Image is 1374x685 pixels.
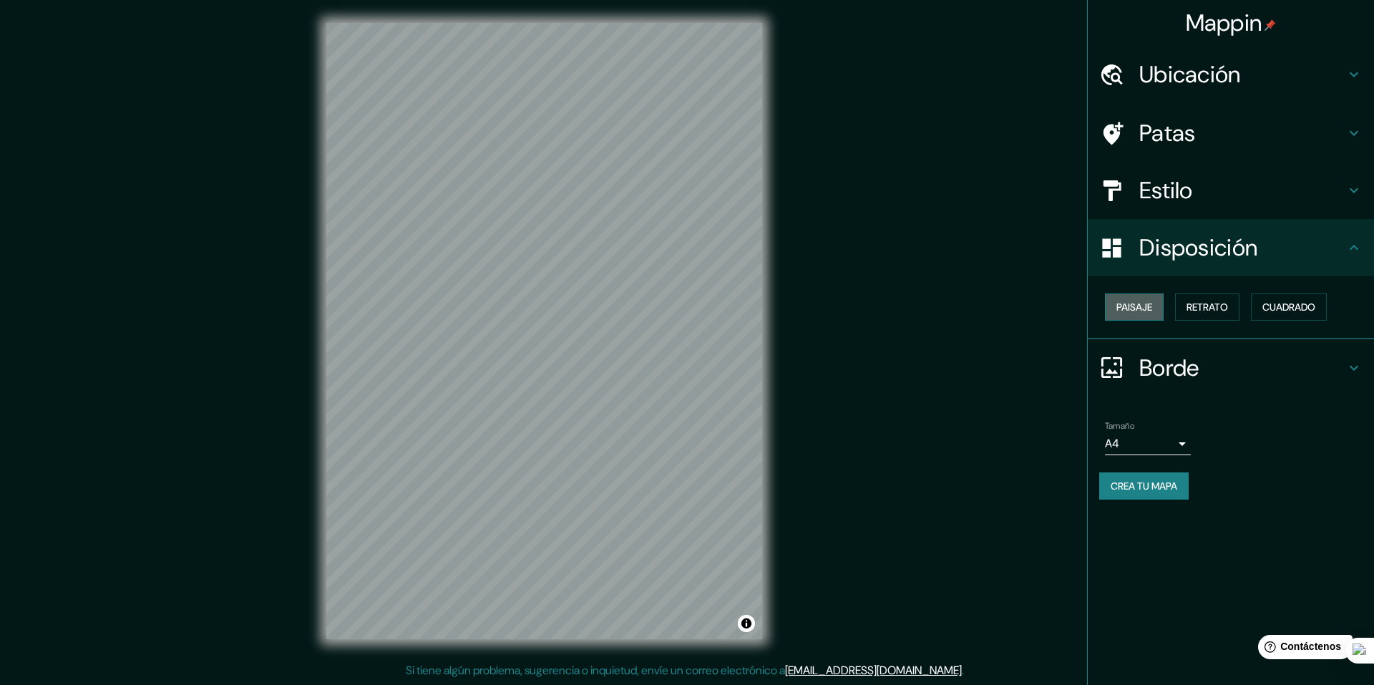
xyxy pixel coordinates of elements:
div: Estilo [1088,162,1374,219]
font: Mappin [1186,8,1262,38]
font: Tamaño [1105,420,1134,432]
font: Si tiene algún problema, sugerencia o inquietud, envíe un correo electrónico a [406,663,785,678]
font: Cuadrado [1262,301,1315,314]
img: pin-icon.png [1265,19,1276,31]
font: Estilo [1139,175,1193,205]
div: Disposición [1088,219,1374,276]
font: A4 [1105,436,1119,451]
div: A4 [1105,432,1191,455]
button: Paisaje [1105,293,1164,321]
font: . [962,663,964,678]
font: Retrato [1187,301,1228,314]
font: . [966,662,969,678]
font: Ubicación [1139,59,1241,89]
button: Activar o desactivar atribución [738,615,755,632]
font: Crea tu mapa [1111,480,1177,492]
font: Disposición [1139,233,1257,263]
font: . [964,662,966,678]
font: Borde [1139,353,1199,383]
button: Cuadrado [1251,293,1327,321]
font: Paisaje [1116,301,1152,314]
div: Borde [1088,339,1374,397]
font: Patas [1139,118,1196,148]
div: Ubicación [1088,46,1374,103]
button: Crea tu mapa [1099,472,1189,500]
iframe: Lanzador de widgets de ayuda [1247,629,1358,669]
canvas: Mapa [326,23,762,639]
div: Patas [1088,105,1374,162]
a: [EMAIL_ADDRESS][DOMAIN_NAME] [785,663,962,678]
button: Retrato [1175,293,1239,321]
